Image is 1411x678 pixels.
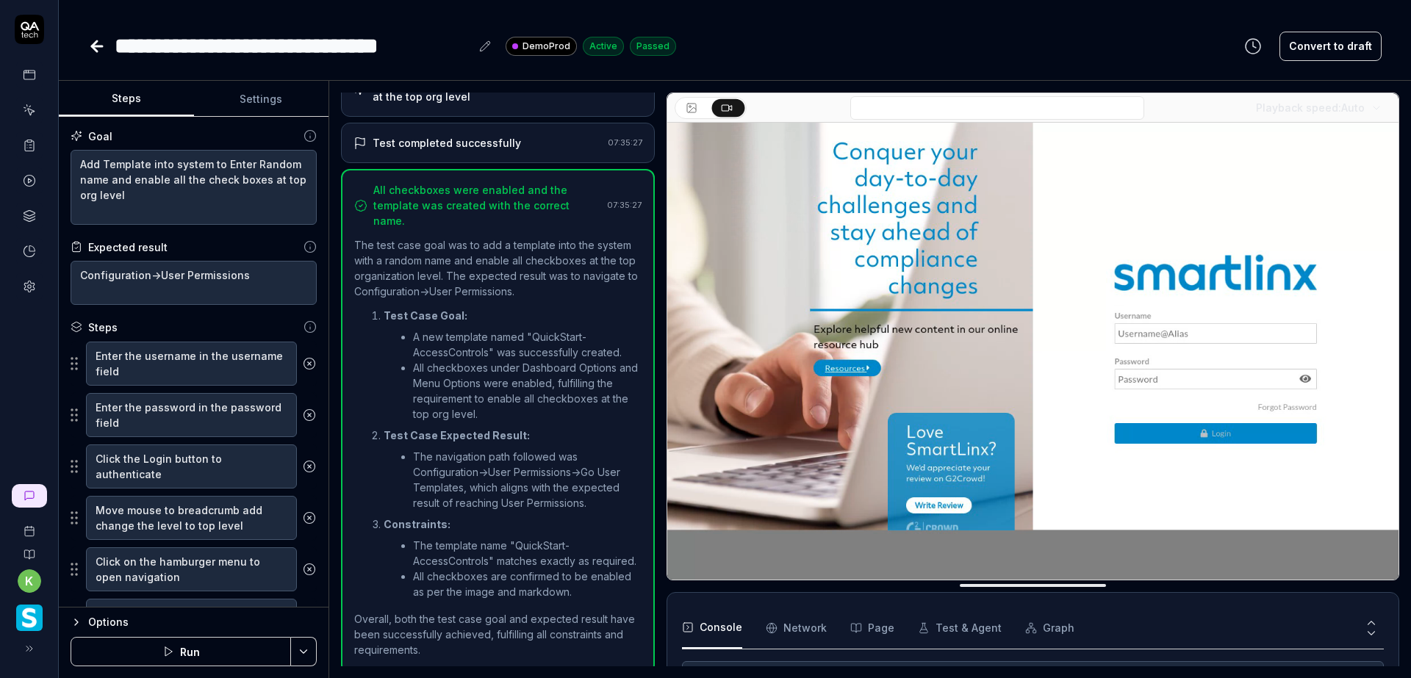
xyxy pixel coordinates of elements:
[18,569,41,593] button: k
[71,637,291,666] button: Run
[1279,32,1382,61] button: Convert to draft
[88,239,168,255] div: Expected result
[88,613,317,631] div: Options
[523,40,570,53] span: DemoProd
[297,503,322,533] button: Remove step
[71,598,317,643] div: Suggestions
[71,495,317,541] div: Suggestions
[608,84,642,94] time: 07:31:54
[506,36,577,56] a: DemoProd
[384,429,530,441] strong: Test Case Expected Result:
[373,135,521,151] div: Test completed successfully
[297,349,322,378] button: Remove step
[918,607,1002,649] button: Test & Agent
[413,329,642,360] li: A new template named "QuickStart-AccessControls" was successfully created.
[71,444,317,489] div: Suggestions
[297,555,322,584] button: Remove step
[413,360,642,422] li: All checkboxes under Dashboard Options and Menu Options were enabled, fulfilling the requirement ...
[413,569,642,599] li: All checkboxes are confirmed to be enabled as per the image and markdown.
[71,547,317,592] div: Suggestions
[88,129,112,144] div: Goal
[6,513,52,537] a: Book a call with us
[6,537,52,560] a: Documentation
[413,449,642,511] li: The navigation path followed was Configuration->User Permissions->Go User Templates, which aligns...
[71,613,317,631] button: Options
[12,484,47,508] a: New conversation
[194,82,329,117] button: Settings
[297,606,322,635] button: Remove step
[1235,32,1271,61] button: View version history
[630,37,676,56] div: Passed
[608,137,642,148] time: 07:35:27
[1025,607,1074,649] button: Graph
[850,607,894,649] button: Page
[384,309,467,322] strong: Test Case Goal:
[682,607,742,649] button: Console
[766,607,827,649] button: Network
[297,400,322,430] button: Remove step
[71,341,317,386] div: Suggestions
[88,320,118,335] div: Steps
[607,200,642,210] time: 07:35:27
[354,237,642,299] p: The test case goal was to add a template into the system with a random name and enable all checkb...
[71,392,317,438] div: Suggestions
[1256,100,1365,115] div: Playback speed:
[16,605,43,631] img: Smartlinx Logo
[413,538,642,569] li: The template name "QuickStart-AccessControls" matches exactly as required.
[354,611,642,657] p: Overall, both the test case goal and expected result have been successfully achieved, fulfilling ...
[59,82,194,117] button: Steps
[6,593,52,634] button: Smartlinx Logo
[297,452,322,481] button: Remove step
[384,518,450,530] strong: Constraints:
[373,182,601,228] div: All checkboxes were enabled and the template was created with the correct name.
[583,37,624,56] div: Active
